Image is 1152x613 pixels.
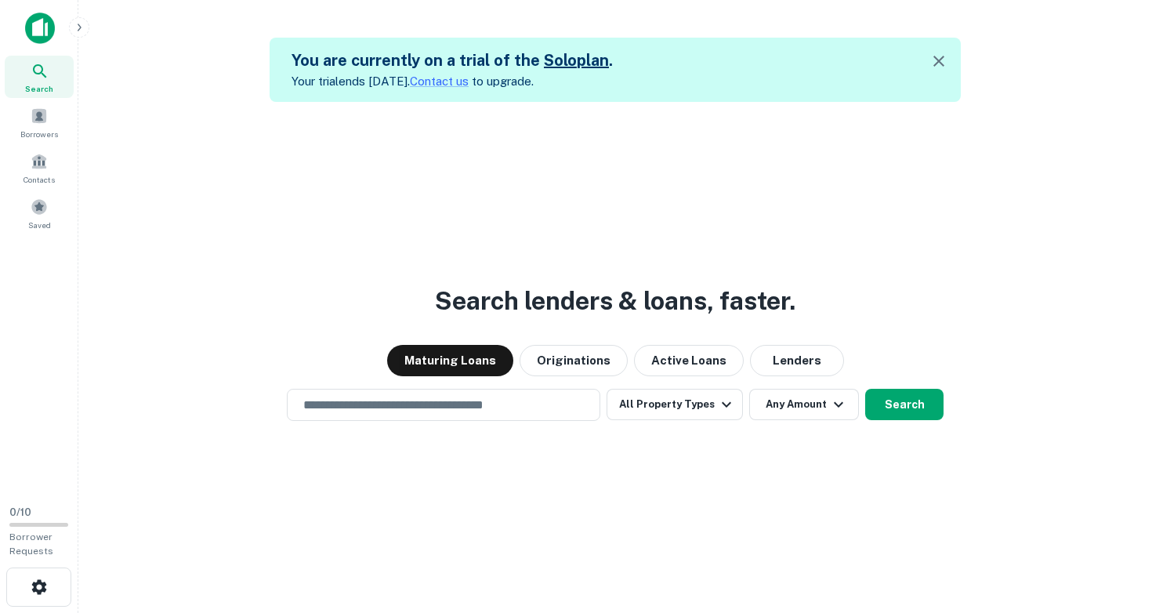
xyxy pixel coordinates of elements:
a: Saved [5,192,74,234]
button: All Property Types [607,389,743,420]
p: Your trial ends [DATE]. to upgrade. [292,72,613,91]
span: 0 / 10 [9,506,31,518]
button: Any Amount [749,389,859,420]
a: Contacts [5,147,74,189]
img: capitalize-icon.png [25,13,55,44]
button: Search [865,389,944,420]
span: Contacts [24,173,55,186]
button: Maturing Loans [387,345,513,376]
button: Active Loans [634,345,744,376]
a: Soloplan [544,51,609,70]
h3: Search lenders & loans, faster. [435,282,795,320]
a: Contact us [410,74,469,88]
a: Borrowers [5,101,74,143]
span: Borrowers [20,128,58,140]
h5: You are currently on a trial of the . [292,49,613,72]
iframe: Chat Widget [1074,488,1152,563]
a: Search [5,56,74,98]
span: Search [25,82,53,95]
button: Originations [520,345,628,376]
span: Saved [28,219,51,231]
button: Lenders [750,345,844,376]
span: Borrower Requests [9,531,53,557]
